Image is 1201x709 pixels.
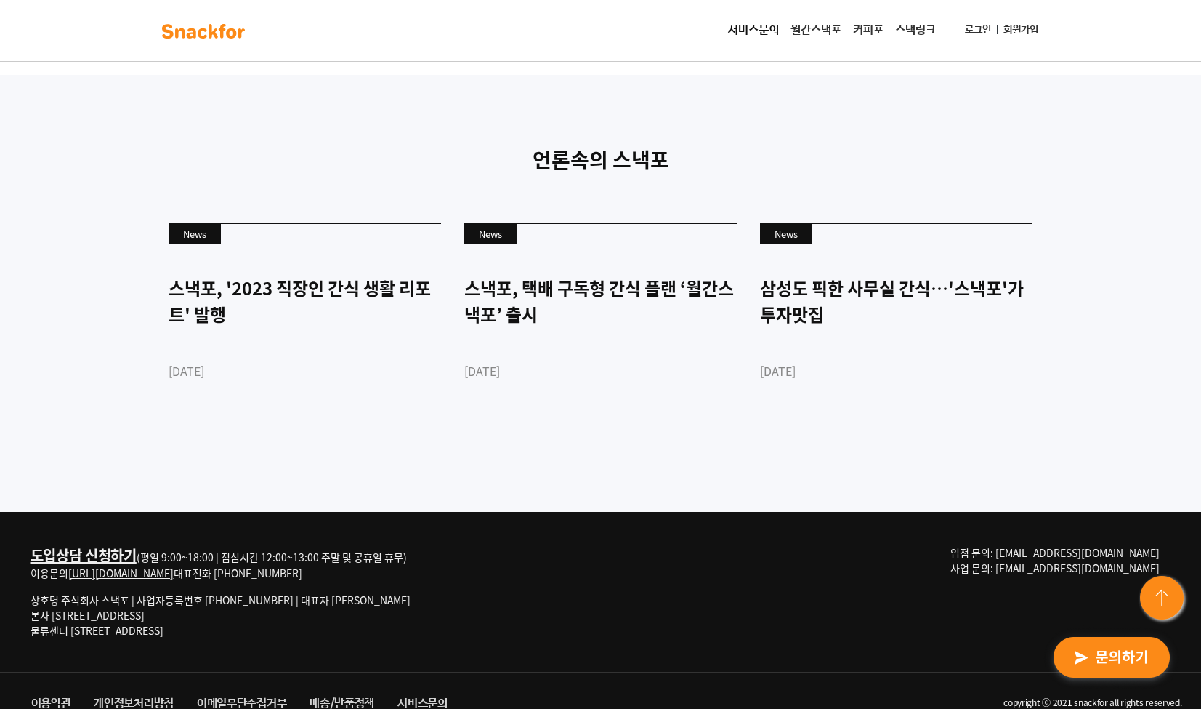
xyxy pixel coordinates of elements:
[187,461,279,497] a: 설정
[847,16,889,45] a: 커피포
[950,545,1160,575] span: 입점 문의: [EMAIL_ADDRESS][DOMAIN_NAME] 사업 문의: [EMAIL_ADDRESS][DOMAIN_NAME]
[889,16,942,45] a: 스낵링크
[96,461,187,497] a: 대화
[4,461,96,497] a: 홈
[133,484,150,495] span: 대화
[169,223,441,430] a: News 스낵포, '2023 직장인 간식 생활 리포트' 발행 [DATE]
[785,16,847,45] a: 월간스낵포
[225,483,242,494] span: 설정
[169,224,221,244] div: News
[760,224,812,244] div: News
[169,275,441,327] div: 스낵포, '2023 직장인 간식 생활 리포트' 발행
[31,545,411,581] div: (평일 9:00~18:00 | 점심시간 12:00~13:00 주말 및 공휴일 휴무) 이용문의 대표전화 [PHONE_NUMBER]
[464,362,737,380] div: [DATE]
[68,566,174,580] a: [URL][DOMAIN_NAME]
[998,17,1044,44] a: 회원가입
[464,223,737,430] a: News 스낵포, 택배 구독형 간식 플랜 ‘월간스낵포’ 출시 [DATE]
[760,223,1032,430] a: News 삼성도 픽한 사무실 간식…'스낵포'가 투자맛집 [DATE]
[959,17,997,44] a: 로그인
[1137,573,1189,625] img: floating-button
[31,545,137,566] a: 도입상담 신청하기
[464,224,517,244] div: News
[158,20,249,43] img: background-main-color.svg
[46,483,54,494] span: 홈
[158,145,1044,175] p: 언론속의 스낵포
[464,275,737,327] div: 스낵포, 택배 구독형 간식 플랜 ‘월간스낵포’ 출시
[760,275,1032,327] div: 삼성도 픽한 사무실 간식…'스낵포'가 투자맛집
[31,593,411,638] p: 상호명 주식회사 스낵포 | 사업자등록번호 [PHONE_NUMBER] | 대표자 [PERSON_NAME] 본사 [STREET_ADDRESS] 물류센터 [STREET_ADDRESS]
[169,362,441,380] div: [DATE]
[722,16,785,45] a: 서비스문의
[760,362,1032,380] div: [DATE]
